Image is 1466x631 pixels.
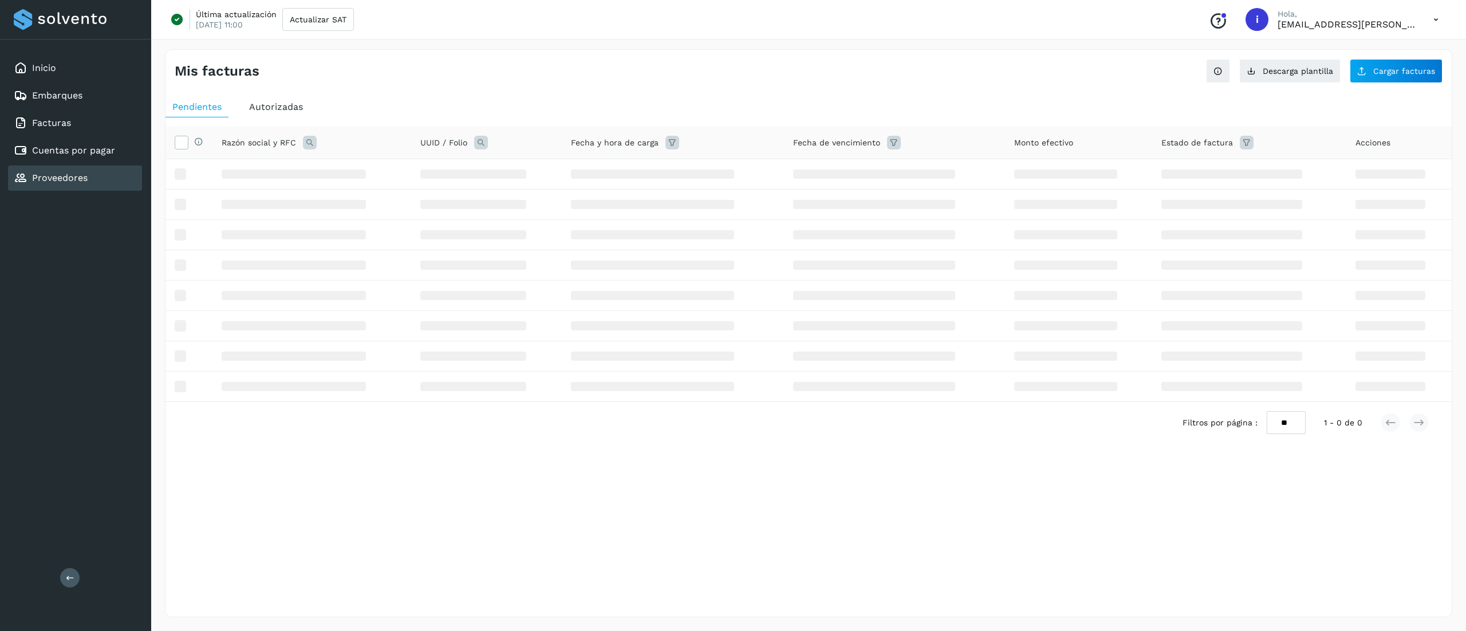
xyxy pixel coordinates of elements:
a: Cuentas por pagar [32,145,115,156]
span: UUID / Folio [420,137,467,149]
a: Facturas [32,117,71,128]
span: Cargar facturas [1373,67,1435,75]
span: Fecha y hora de carga [571,137,659,149]
span: Razón social y RFC [222,137,296,149]
span: Acciones [1355,137,1390,149]
a: Proveedores [32,172,88,183]
span: Actualizar SAT [290,15,346,23]
span: Descarga plantilla [1263,67,1333,75]
p: ikm@vink.com.mx [1278,19,1415,30]
div: Proveedores [8,165,142,191]
button: Descarga plantilla [1239,59,1341,83]
span: Autorizadas [249,101,303,112]
a: Inicio [32,62,56,73]
div: Facturas [8,111,142,136]
p: Última actualización [196,9,277,19]
div: Inicio [8,56,142,81]
div: Embarques [8,83,142,108]
p: [DATE] 11:00 [196,19,243,30]
button: Actualizar SAT [282,8,354,31]
div: Cuentas por pagar [8,138,142,163]
span: 1 - 0 de 0 [1324,417,1362,429]
button: Cargar facturas [1350,59,1443,83]
p: Hola, [1278,9,1415,19]
span: Monto efectivo [1014,137,1073,149]
span: Pendientes [172,101,222,112]
span: Filtros por página : [1183,417,1258,429]
span: Estado de factura [1161,137,1233,149]
h4: Mis facturas [175,63,259,80]
a: Embarques [32,90,82,101]
span: Fecha de vencimiento [793,137,880,149]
